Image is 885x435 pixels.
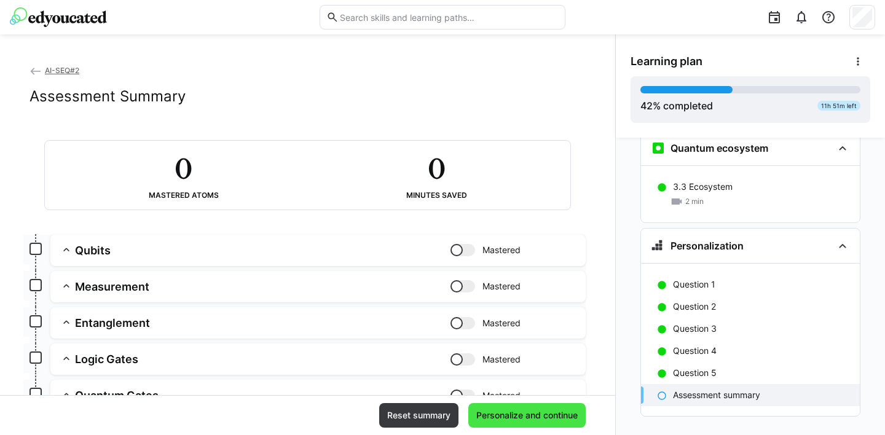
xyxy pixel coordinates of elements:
span: Mastered [482,317,521,329]
button: Personalize and continue [468,403,586,428]
div: Mastered atoms [149,191,219,200]
span: AI-SEQ#2 [45,66,79,75]
h3: Quantum Gates [75,388,450,402]
h2: Assessment Summary [29,87,186,106]
span: Personalize and continue [474,409,580,421]
p: 3.3 Ecosystem [673,181,733,193]
span: 2 min [685,197,704,206]
h3: Personalization [671,240,744,252]
span: Mastered [482,353,521,366]
button: Reset summary [379,403,458,428]
span: Mastered [482,280,521,292]
p: Question 5 [673,367,717,379]
p: Question 3 [673,323,717,335]
h3: Measurement [75,280,450,294]
span: Reset summary [385,409,452,421]
p: Question 2 [673,300,716,313]
p: Question 1 [673,278,715,291]
h2: 0 [428,151,445,186]
h3: Logic Gates [75,352,450,366]
div: 11h 51m left [817,101,860,111]
p: Assessment summary [673,389,760,401]
h3: Entanglement [75,316,450,330]
input: Search skills and learning paths… [339,12,559,23]
span: Mastered [482,390,521,402]
h3: Quantum ecosystem [671,142,768,154]
div: Minutes saved [406,191,467,200]
span: Mastered [482,244,521,256]
div: % completed [640,98,713,113]
p: Question 4 [673,345,717,357]
span: 42 [640,100,653,112]
a: AI-SEQ#2 [29,66,79,75]
span: Learning plan [631,55,702,68]
h3: Qubits [75,243,450,257]
h2: 0 [175,151,192,186]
